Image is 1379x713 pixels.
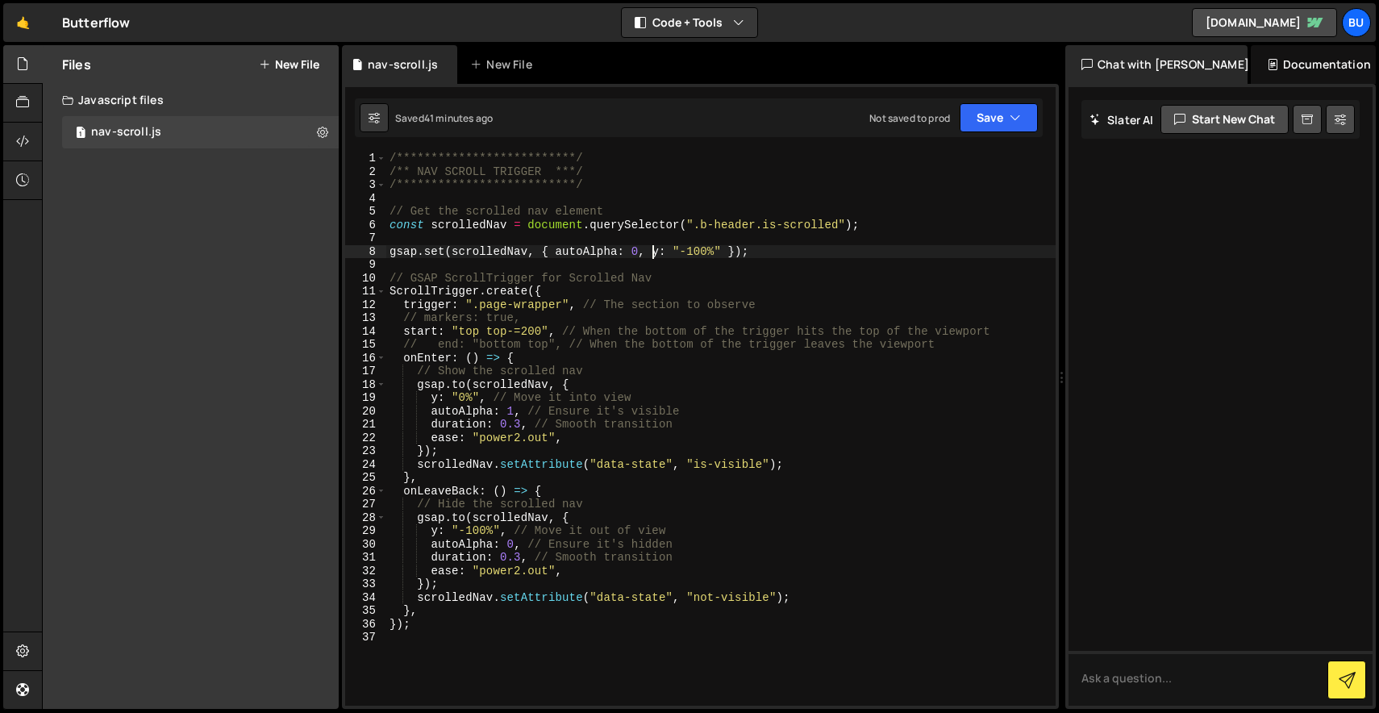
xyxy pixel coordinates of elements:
div: 21 [345,418,386,432]
div: 20 [345,405,386,419]
div: New File [470,56,538,73]
div: 16 [345,352,386,365]
h2: Files [62,56,91,73]
div: 32 [345,565,386,578]
div: 23 [345,444,386,458]
a: [DOMAIN_NAME] [1192,8,1337,37]
div: Javascript files [43,84,339,116]
div: nav-scroll.js [368,56,438,73]
div: 29 [345,524,386,538]
div: 3 [345,178,386,192]
div: Butterflow [62,13,131,32]
div: 30 [345,538,386,552]
div: Saved [395,111,493,125]
button: Start new chat [1160,105,1289,134]
div: 36 [345,618,386,632]
div: 17 [345,365,386,378]
div: Documentation [1251,45,1376,84]
div: 41 minutes ago [424,111,493,125]
div: 22 [345,432,386,445]
div: 37 [345,631,386,644]
div: 28 [345,511,386,525]
div: nav-scroll.js [91,125,161,140]
div: 4 [345,192,386,206]
button: Code + Tools [622,8,757,37]
div: 15 [345,338,386,352]
a: 🤙 [3,3,43,42]
h2: Slater AI [1089,112,1154,127]
span: 1 [76,127,85,140]
div: 9 [345,258,386,272]
div: 2 [345,165,386,179]
div: 7 [345,231,386,245]
button: Save [960,103,1038,132]
div: 26 [345,485,386,498]
a: Bu [1342,8,1371,37]
div: 33 [345,577,386,591]
div: Chat with [PERSON_NAME] [1065,45,1248,84]
div: 16969/46538.js [62,116,339,148]
div: 1 [345,152,386,165]
button: New File [259,58,319,71]
div: 5 [345,205,386,219]
div: 10 [345,272,386,286]
div: 34 [345,591,386,605]
div: Not saved to prod [869,111,950,125]
div: 19 [345,391,386,405]
div: 12 [345,298,386,312]
div: 13 [345,311,386,325]
div: 14 [345,325,386,339]
div: 11 [345,285,386,298]
div: 6 [345,219,386,232]
div: 31 [345,551,386,565]
div: 8 [345,245,386,259]
div: 35 [345,604,386,618]
div: 18 [345,378,386,392]
div: 27 [345,498,386,511]
div: 24 [345,458,386,472]
div: 25 [345,471,386,485]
